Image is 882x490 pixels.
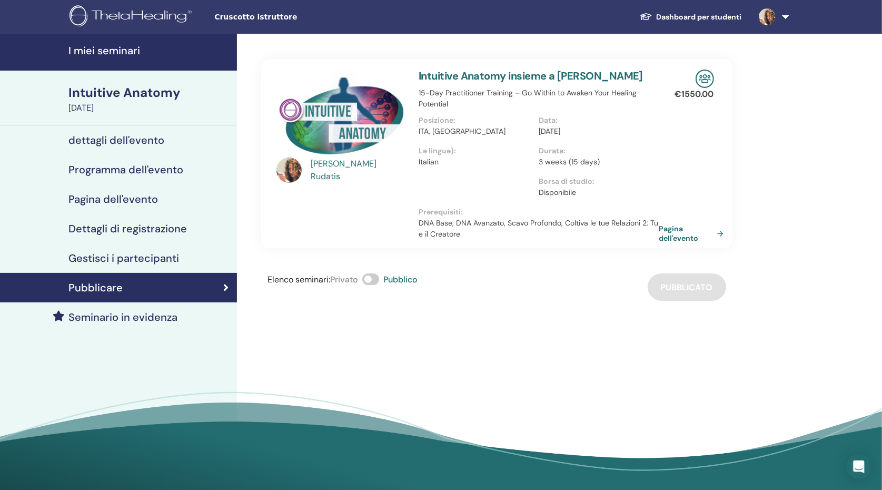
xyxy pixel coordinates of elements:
[419,87,659,110] p: 15-Day Practitioner Training – Go Within to Awaken Your Healing Potential
[68,193,158,205] h4: Pagina dell'evento
[539,176,652,187] p: Borsa di studio :
[68,163,183,176] h4: Programma dell'evento
[68,281,123,294] h4: Pubblicare
[696,70,714,88] img: In-Person Seminar
[539,156,652,168] p: 3 weeks (15 days)
[419,207,659,218] p: Prerequisiti :
[68,84,231,102] div: Intuitive Anatomy
[276,158,302,183] img: default.jpg
[383,274,418,285] span: Pubblico
[68,102,231,114] div: [DATE]
[539,187,652,198] p: Disponibile
[62,84,237,114] a: Intuitive Anatomy[DATE]
[419,126,532,137] p: ITA, [GEOGRAPHIC_DATA]
[640,12,652,21] img: graduation-cap-white.svg
[675,88,714,101] p: € 1550.00
[311,158,409,183] a: [PERSON_NAME] Rudatis
[68,252,179,264] h4: Gestisci i partecipanti
[214,12,372,23] span: Cruscotto istruttore
[68,44,231,57] h4: I miei seminari
[68,134,164,146] h4: dettagli dell'evento
[539,126,652,137] p: [DATE]
[539,115,652,126] p: Data :
[539,145,652,156] p: Durata :
[276,70,406,161] img: Intuitive Anatomy
[419,115,532,126] p: Posizione :
[419,145,532,156] p: Le lingue) :
[68,222,187,235] h4: Dettagli di registrazione
[659,224,728,243] a: Pagina dell'evento
[330,274,358,285] span: Privato
[419,218,659,240] p: DNA Base, DNA Avanzato, Scavo Profondo, Coltiva le tue Relazioni 2: Tu e il Creatore
[70,5,195,29] img: logo.png
[631,7,750,27] a: Dashboard per studenti
[267,274,330,285] span: Elenco seminari :
[68,311,177,324] h4: Seminario in evidenza
[419,69,643,83] a: Intuitive Anatomy insieme a [PERSON_NAME]
[846,454,871,479] div: Open Intercom Messenger
[759,8,776,25] img: default.jpg
[419,156,532,168] p: Italian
